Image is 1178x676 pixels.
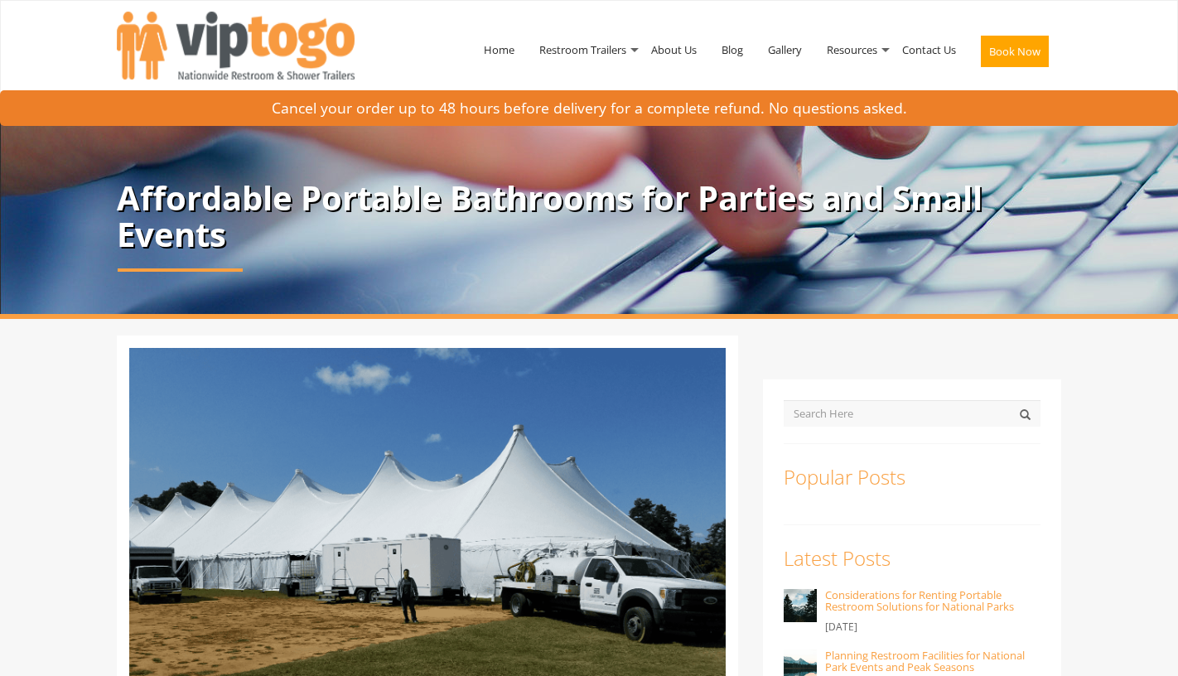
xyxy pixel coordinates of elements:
a: Book Now [968,7,1061,103]
a: About Us [639,7,709,93]
a: Considerations for Renting Portable Restroom Solutions for National Parks [825,587,1014,614]
a: Contact Us [890,7,968,93]
a: Resources [814,7,890,93]
button: Book Now [981,36,1049,67]
img: VIPTOGO [117,12,355,80]
a: Planning Restroom Facilities for National Park Events and Peak Seasons [825,648,1025,674]
button: Live Chat [1112,610,1178,676]
input: Search Here [784,400,1040,427]
p: Affordable Portable Bathrooms for Parties and Small Events [117,180,1061,253]
h3: Popular Posts [784,466,1040,488]
img: Considerations for Renting Portable Restroom Solutions for National Parks - VIPTOGO [784,589,817,622]
h3: Latest Posts [784,548,1040,569]
a: Gallery [756,7,814,93]
p: [DATE] [825,617,1040,637]
a: Blog [709,7,756,93]
a: Home [471,7,527,93]
a: Restroom Trailers [527,7,639,93]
